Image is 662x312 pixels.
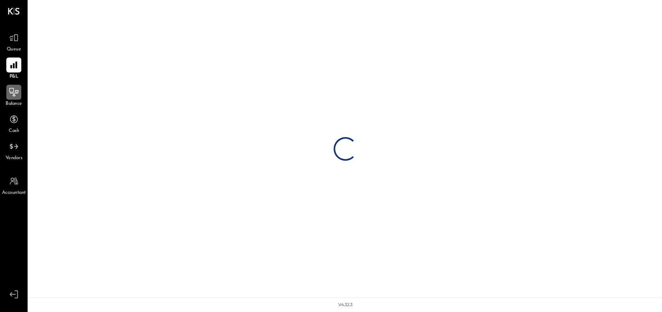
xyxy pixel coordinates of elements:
span: P&L [9,73,19,80]
a: P&L [0,58,27,80]
span: Accountant [2,189,26,197]
a: Queue [0,30,27,53]
div: v 4.32.3 [338,302,352,308]
a: Accountant [0,174,27,197]
span: Cash [9,128,19,135]
span: Balance [6,100,22,108]
span: Queue [7,46,21,53]
a: Balance [0,85,27,108]
a: Cash [0,112,27,135]
a: Vendors [0,139,27,162]
span: Vendors [6,155,22,162]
